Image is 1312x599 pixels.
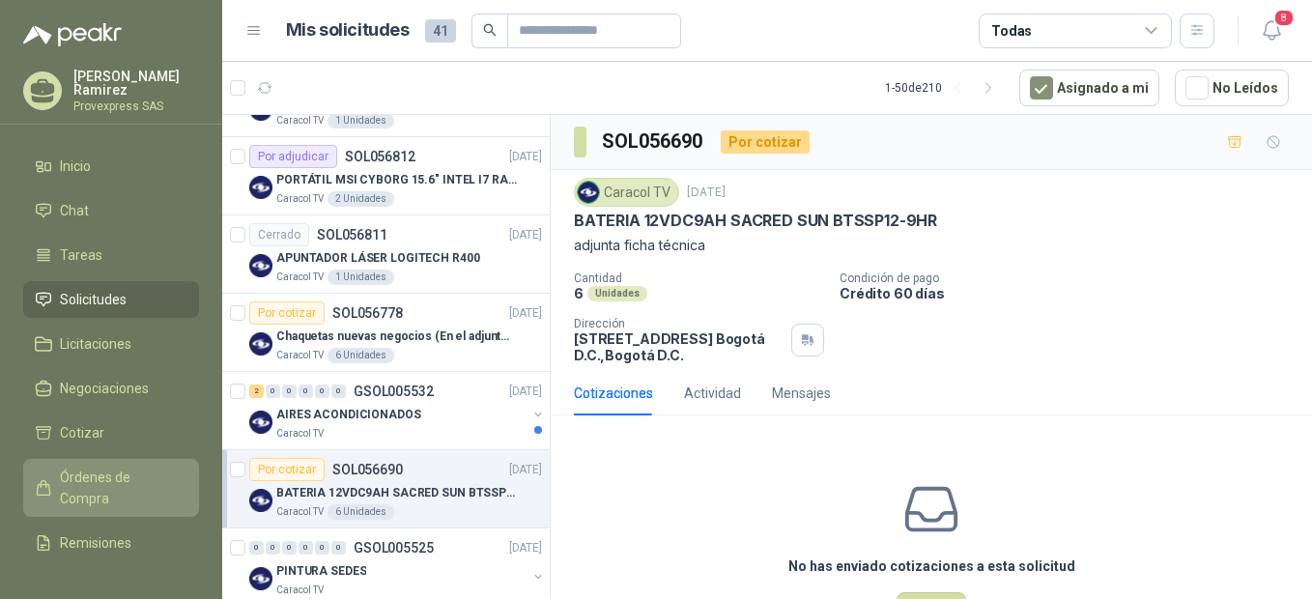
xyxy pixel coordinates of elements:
span: Solicitudes [60,289,127,310]
div: 6 Unidades [328,348,394,363]
a: Inicio [23,148,199,185]
p: Caracol TV [276,113,324,128]
button: No Leídos [1175,70,1289,106]
span: Remisiones [60,532,131,554]
p: AIRES ACONDICIONADOS [276,406,421,424]
div: 0 [331,385,346,398]
img: Company Logo [249,489,272,512]
p: Caracol TV [276,191,324,207]
a: Solicitudes [23,281,199,318]
p: GSOL005532 [354,385,434,398]
a: Por adjudicarSOL056812[DATE] Company LogoPORTÁTIL MSI CYBORG 15.6" INTEL I7 RAM 32GB - 1 TB / Nvi... [222,137,550,215]
a: 2 0 0 0 0 0 GSOL005532[DATE] Company LogoAIRES ACONDICIONADOSCaracol TV [249,380,546,442]
a: Negociaciones [23,370,199,407]
img: Company Logo [249,254,272,277]
p: Dirección [574,317,784,330]
div: 2 [249,385,264,398]
div: Cerrado [249,223,309,246]
p: APUNTADOR LÁSER LOGITECH R400 [276,249,480,268]
p: Caracol TV [276,348,324,363]
button: Asignado a mi [1019,70,1159,106]
p: Caracol TV [276,270,324,285]
img: Logo peakr [23,23,122,46]
p: [DATE] [509,383,542,401]
div: Caracol TV [574,178,679,207]
div: 1 Unidades [328,113,394,128]
div: 0 [282,541,297,555]
span: Negociaciones [60,378,149,399]
a: CerradoSOL056811[DATE] Company LogoAPUNTADOR LÁSER LOGITECH R400Caracol TV1 Unidades [222,215,550,294]
p: Caracol TV [276,426,324,442]
p: [DATE] [509,304,542,323]
a: Chat [23,192,199,229]
div: Por adjudicar [249,145,337,168]
span: Inicio [60,156,91,177]
div: 0 [315,541,329,555]
p: Caracol TV [276,583,324,598]
a: Por cotizarSOL056690[DATE] Company LogoBATERIA 12VDC9AH SACRED SUN BTSSP12-9HRCaracol TV6 Unidades [222,450,550,528]
a: Cotizar [23,414,199,451]
p: SOL056812 [345,150,415,163]
p: adjunta ficha técnica [574,235,1289,256]
img: Company Logo [249,332,272,356]
a: 0 0 0 0 0 0 GSOL005525[DATE] Company LogoPINTURA SEDESCaracol TV [249,536,546,598]
p: [DATE] [509,539,542,557]
img: Company Logo [249,567,272,590]
div: 0 [266,385,280,398]
span: Órdenes de Compra [60,467,181,509]
p: [PERSON_NAME] Ramirez [73,70,199,97]
span: 8 [1273,9,1295,27]
div: 6 Unidades [328,504,394,520]
p: PORTÁTIL MSI CYBORG 15.6" INTEL I7 RAM 32GB - 1 TB / Nvidia GeForce RTX 4050 [276,171,517,189]
p: Provexpress SAS [73,100,199,112]
p: [STREET_ADDRESS] Bogotá D.C. , Bogotá D.C. [574,330,784,363]
div: 0 [249,541,264,555]
p: Cantidad [574,271,824,285]
a: Órdenes de Compra [23,459,199,517]
div: 0 [299,385,313,398]
span: Cotizar [60,422,104,443]
h1: Mis solicitudes [286,16,410,44]
a: Licitaciones [23,326,199,362]
p: BATERIA 12VDC9AH SACRED SUN BTSSP12-9HR [276,484,517,502]
div: 0 [266,541,280,555]
div: Por cotizar [249,301,325,325]
span: Tareas [60,244,102,266]
img: Company Logo [249,176,272,199]
img: Company Logo [249,411,272,434]
a: Por cotizarSOL056778[DATE] Company LogoChaquetas nuevas negocios (En el adjunto mas informacion)C... [222,294,550,372]
img: Company Logo [578,182,599,203]
p: 6 [574,285,584,301]
p: SOL056778 [332,306,403,320]
a: Tareas [23,237,199,273]
button: 8 [1254,14,1289,48]
div: Por cotizar [721,130,810,154]
p: [DATE] [509,226,542,244]
div: Actividad [684,383,741,404]
a: Remisiones [23,525,199,561]
div: 0 [315,385,329,398]
span: search [483,23,497,37]
p: GSOL005525 [354,541,434,555]
span: Chat [60,200,89,221]
div: 1 Unidades [328,270,394,285]
span: Licitaciones [60,333,131,355]
div: Unidades [587,286,647,301]
div: Cotizaciones [574,383,653,404]
span: 41 [425,19,456,43]
p: BATERIA 12VDC9AH SACRED SUN BTSSP12-9HR [574,211,937,231]
div: 0 [331,541,346,555]
h3: No has enviado cotizaciones a esta solicitud [788,556,1075,577]
div: Todas [991,20,1032,42]
div: 1 - 50 de 210 [885,72,1004,103]
p: SOL056690 [332,463,403,476]
p: [DATE] [687,184,726,202]
p: [DATE] [509,461,542,479]
div: 2 Unidades [328,191,394,207]
p: PINTURA SEDES [276,562,366,581]
p: Crédito 60 días [840,285,1304,301]
p: Chaquetas nuevas negocios (En el adjunto mas informacion) [276,328,517,346]
p: [DATE] [509,148,542,166]
div: Por cotizar [249,458,325,481]
h3: SOL056690 [602,127,705,157]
